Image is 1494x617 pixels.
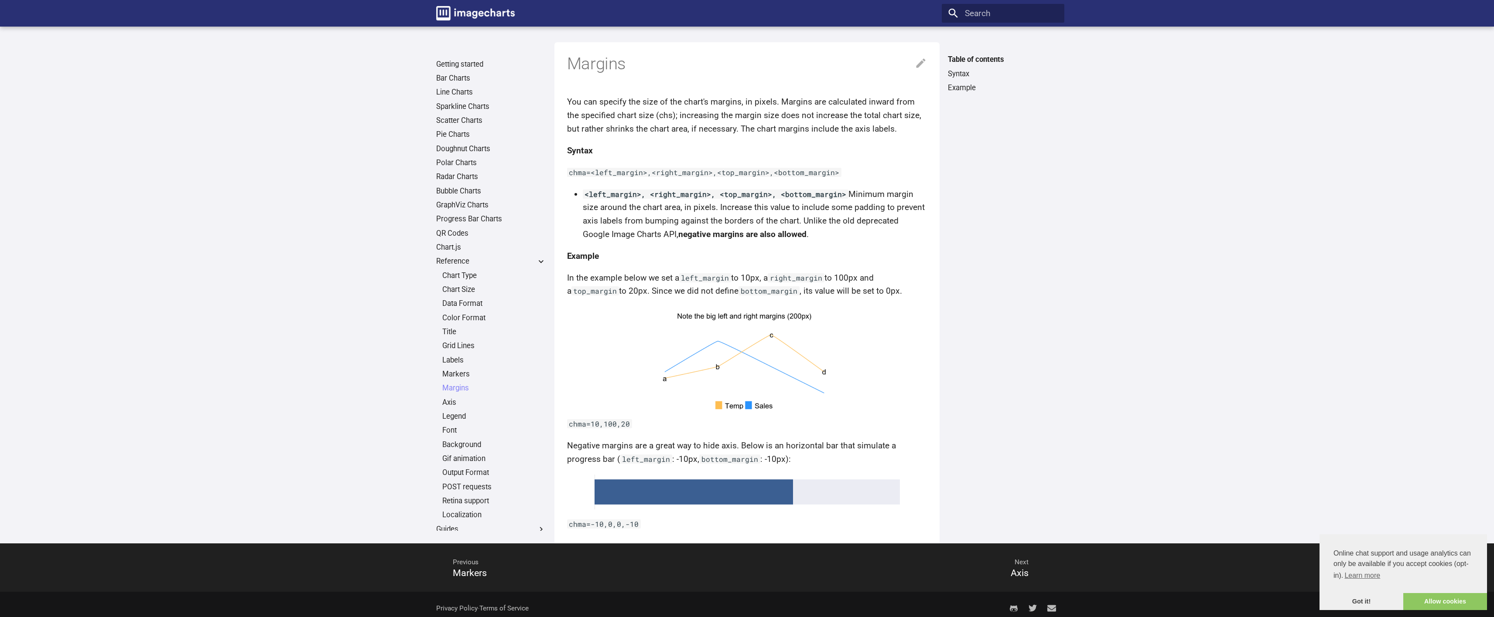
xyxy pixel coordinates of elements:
a: NextAxis [747,546,1064,590]
h4: Syntax [567,144,927,158]
a: Sparkline Charts [436,102,546,112]
a: POST requests [442,482,546,492]
code: chma=10,100,20 [567,419,632,428]
a: Gif animation [442,454,546,464]
code: left_margin [679,273,732,282]
a: Chart Type [442,271,546,281]
label: Table of contents [942,55,1064,64]
p: Negative margins are a great way to hide axis. Below is an horizontal bar that simulate a progres... [567,439,927,466]
a: Color Format [442,313,546,323]
h4: Example [567,250,927,263]
div: cookieconsent [1320,534,1487,610]
a: Terms of Service [479,604,529,612]
nav: Table of contents [942,55,1064,92]
a: Title [442,327,546,337]
code: <left_margin>, <right_margin>, <top_margin>, <bottom_margin> [583,190,849,199]
li: Minimum margin size around the chart area, in pixels. Increase this value to include some padding... [583,188,927,241]
span: Next [747,550,1039,575]
a: Image-Charts documentation [432,2,519,25]
span: Markers [453,567,487,578]
a: Retina support [442,496,546,506]
label: Reference [436,257,546,266]
a: Grid Lines [442,341,546,351]
a: Bar Charts [436,74,546,83]
a: Pie Charts [436,130,546,139]
a: Data Format [442,299,546,308]
a: Axis [442,398,546,407]
a: GraphViz Charts [436,200,546,210]
img: chart [567,306,927,409]
p: You can specify the size of the chart's margins, in pixels. Margins are calculated inward from th... [567,95,927,136]
img: progress bar [595,475,900,509]
a: QR Codes [436,229,546,238]
a: Syntax [948,69,1058,79]
a: Markers [442,370,546,379]
code: left_margin [620,454,673,464]
label: Guides [436,525,546,534]
a: PreviousMarkers [430,546,747,590]
a: Output Format [442,468,546,478]
span: Online chat support and usage analytics can only be available if you accept cookies (opt-in). [1333,548,1473,582]
img: logo [436,6,515,20]
a: allow cookies [1403,593,1487,610]
a: learn more about cookies [1343,569,1381,582]
a: Progress Bar Charts [436,214,546,224]
code: chma=-10,0,0,-10 [567,519,641,529]
span: Axis [1011,567,1029,578]
a: Margins [442,383,546,393]
strong: negative margins are also allowed [678,229,807,239]
a: Getting started [436,60,546,69]
a: Scatter Charts [436,116,546,125]
code: top_margin [571,286,619,295]
a: Localization [442,510,546,520]
a: Polar Charts [436,158,546,168]
p: In the example below we set a to 10px, a to 100px and a to 20px. Since we did not define , its va... [567,271,927,298]
span: Previous [442,550,735,575]
input: Search [942,4,1064,23]
a: dismiss cookie message [1320,593,1403,610]
code: bottom_margin [738,286,800,295]
nav: Reference [436,271,546,520]
code: bottom_margin [699,454,760,464]
a: Example [948,83,1058,93]
a: Radar Charts [436,172,546,182]
h1: Margins [567,53,927,75]
code: chma=<left_margin>,<right_margin>,<top_margin>,<bottom_margin> [567,168,842,177]
a: Line Charts [436,88,546,97]
code: right_margin [768,273,824,282]
a: Legend [442,412,546,421]
a: Privacy Policy [436,604,478,612]
a: Doughnut Charts [436,144,546,154]
a: Labels [442,356,546,365]
a: Font [442,426,546,435]
a: Background [442,440,546,450]
a: Bubble Charts [436,186,546,196]
a: Chart.js [436,243,546,252]
a: Chart Size [442,285,546,295]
